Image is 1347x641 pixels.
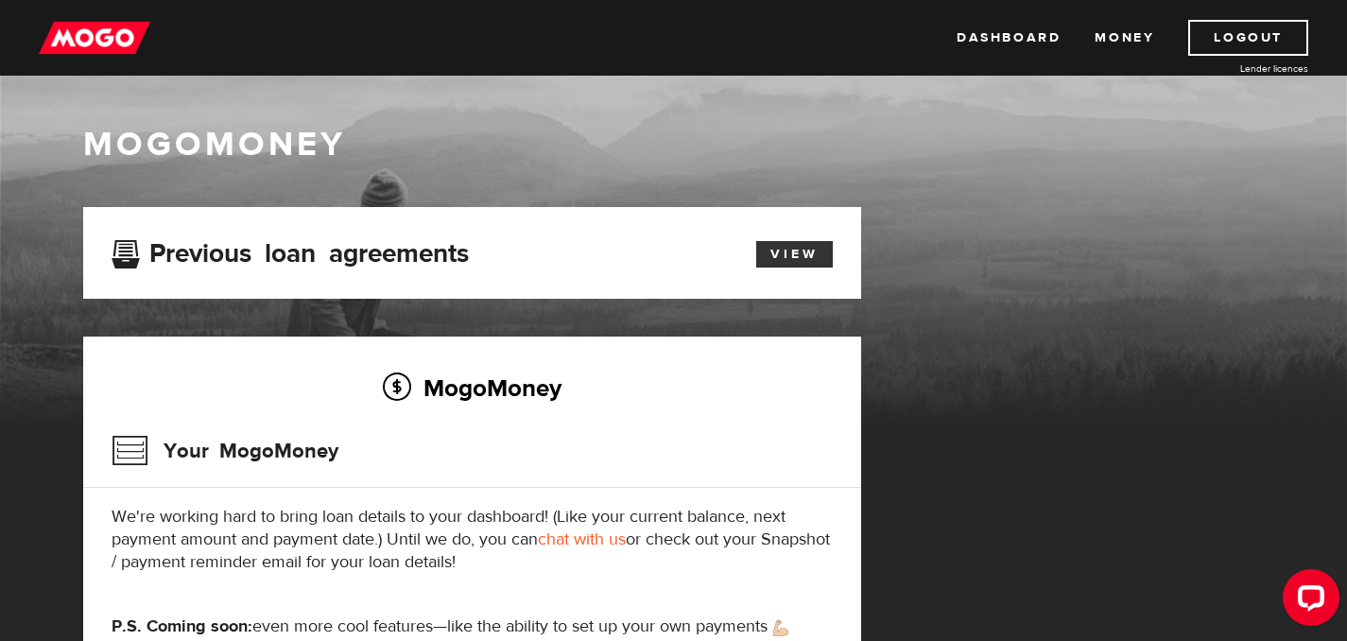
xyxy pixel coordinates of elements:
img: strong arm emoji [773,620,788,636]
img: mogo_logo-11ee424be714fa7cbb0f0f49df9e16ec.png [39,20,150,56]
h2: MogoMoney [112,368,833,407]
a: Logout [1188,20,1308,56]
a: Dashboard [957,20,1061,56]
h3: Your MogoMoney [112,426,338,476]
h1: MogoMoney [83,125,1265,165]
a: View [756,241,833,268]
a: chat with us [538,528,626,550]
a: Money [1095,20,1154,56]
p: even more cool features—like the ability to set up your own payments [112,615,833,638]
a: Lender licences [1166,61,1308,76]
strong: P.S. Coming soon: [112,615,252,637]
iframe: LiveChat chat widget [1268,562,1347,641]
p: We're working hard to bring loan details to your dashboard! (Like your current balance, next paym... [112,506,833,574]
h3: Previous loan agreements [112,238,469,263]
